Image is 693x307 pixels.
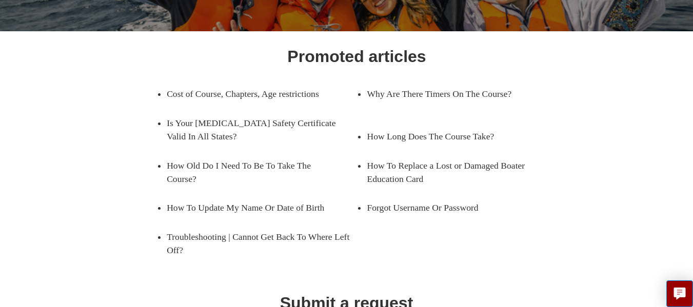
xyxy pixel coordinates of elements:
[367,151,557,194] a: How To Replace a Lost or Damaged Boater Education Card
[167,79,341,108] a: Cost of Course, Chapters, Age restrictions
[367,193,541,222] a: Forgot Username Or Password
[287,44,426,69] h1: Promoted articles
[367,122,541,151] a: How Long Does The Course Take?
[167,222,357,265] a: Troubleshooting | Cannot Get Back To Where Left Off?
[367,79,541,108] a: Why Are There Timers On The Course?
[666,280,693,307] button: Live chat
[167,151,341,194] a: How Old Do I Need To Be To Take The Course?
[167,109,357,151] a: Is Your [MEDICAL_DATA] Safety Certificate Valid In All States?
[167,193,341,222] a: How To Update My Name Or Date of Birth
